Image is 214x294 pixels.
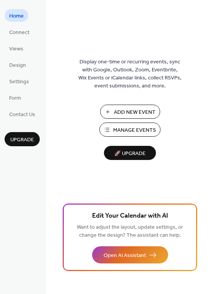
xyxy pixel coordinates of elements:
[78,58,182,90] span: Display one-time or recurring events, sync with Google, Outlook, Zoom, Eventbrite, Wix Events or ...
[5,42,28,55] a: Views
[114,108,156,116] span: Add New Event
[5,26,34,38] a: Connect
[104,252,146,260] span: Open AI Assistant
[5,75,34,87] a: Settings
[9,45,23,53] span: Views
[5,108,40,120] a: Contact Us
[5,58,31,71] a: Design
[5,9,28,22] a: Home
[92,211,168,221] span: Edit Your Calendar with AI
[92,246,168,263] button: Open AI Assistant
[9,29,29,37] span: Connect
[104,146,156,160] button: 🚀 Upgrade
[9,78,29,86] span: Settings
[99,123,160,137] button: Manage Events
[10,136,34,144] span: Upgrade
[77,222,183,241] span: Want to adjust the layout, update settings, or change the design? The assistant can help.
[109,149,151,159] span: 🚀 Upgrade
[9,61,26,69] span: Design
[113,126,156,134] span: Manage Events
[5,132,40,146] button: Upgrade
[9,94,21,102] span: Form
[9,12,24,20] span: Home
[9,111,35,119] span: Contact Us
[5,91,26,104] a: Form
[100,105,160,119] button: Add New Event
